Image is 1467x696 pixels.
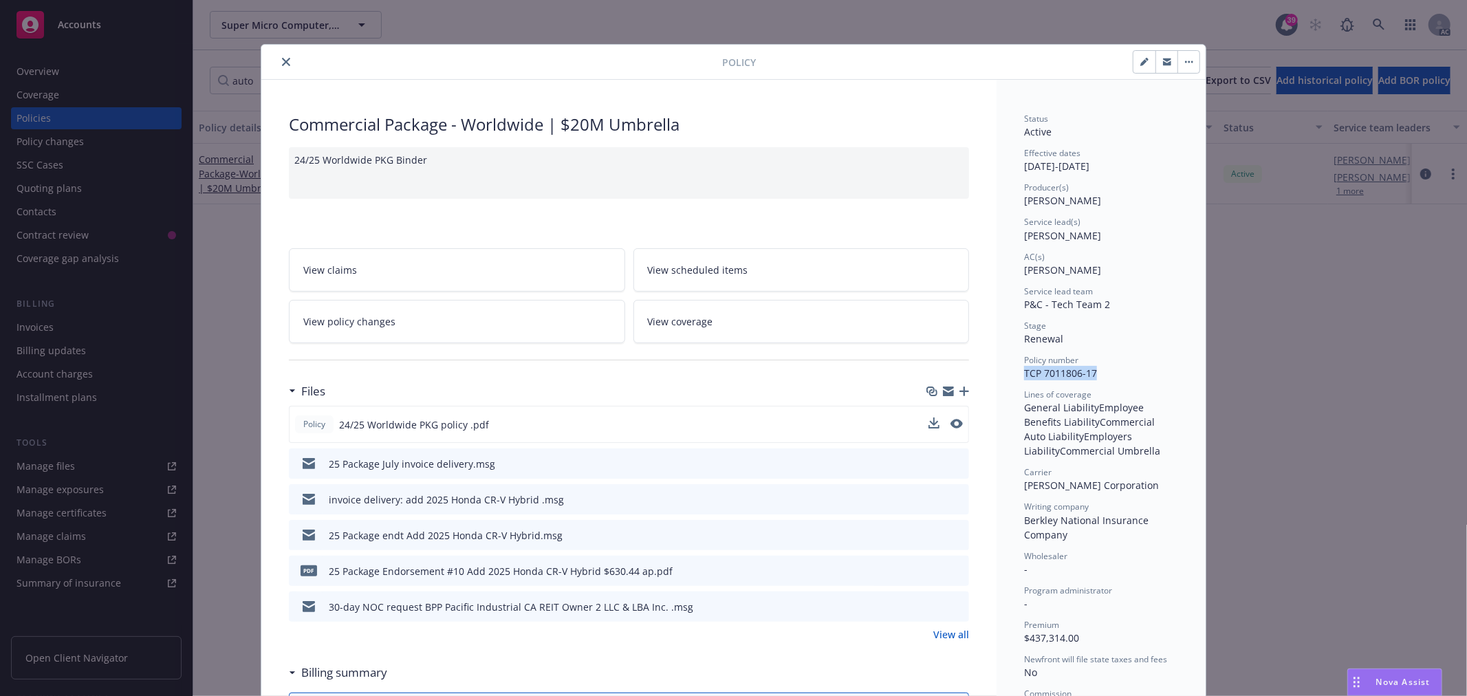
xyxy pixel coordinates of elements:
span: pdf [301,565,317,576]
button: download file [929,528,940,543]
button: download file [929,600,940,614]
span: [PERSON_NAME] [1024,194,1101,207]
div: Files [289,382,325,400]
span: - [1024,563,1028,576]
button: download file [929,492,940,507]
h3: Billing summary [301,664,387,682]
span: [PERSON_NAME] Corporation [1024,479,1159,492]
span: Premium [1024,619,1059,631]
span: [PERSON_NAME] [1024,263,1101,276]
span: No [1024,666,1037,679]
button: Nova Assist [1347,668,1442,696]
div: 25 Package Endorsement #10 Add 2025 Honda CR-V Hybrid $630.44 ap.pdf [329,564,673,578]
button: preview file [951,457,964,471]
span: Effective dates [1024,147,1080,159]
span: Lines of coverage [1024,389,1091,400]
span: Policy [301,418,328,431]
span: TCP 7011806-17 [1024,367,1097,380]
span: Commercial Auto Liability [1024,415,1158,443]
span: P&C - Tech Team 2 [1024,298,1110,311]
span: Commercial Umbrella [1060,444,1160,457]
span: Carrier [1024,466,1052,478]
h3: Files [301,382,325,400]
button: preview file [950,417,963,432]
span: Stage [1024,320,1046,331]
span: Policy [722,55,756,69]
span: Service lead(s) [1024,216,1080,228]
span: Renewal [1024,332,1063,345]
a: View scheduled items [633,248,970,292]
span: View policy changes [303,314,395,329]
button: download file [928,417,939,428]
button: download file [929,564,940,578]
span: Berkley National Insurance Company [1024,514,1151,541]
span: Newfront will file state taxes and fees [1024,653,1167,665]
span: General Liability [1024,401,1099,414]
div: 25 Package endt Add 2025 Honda CR-V Hybrid.msg [329,528,563,543]
button: preview file [951,528,964,543]
span: Service lead team [1024,285,1093,297]
button: preview file [950,419,963,428]
a: View all [933,627,969,642]
a: View claims [289,248,625,292]
span: View claims [303,263,357,277]
button: download file [929,457,940,471]
span: Active [1024,125,1052,138]
span: - [1024,597,1028,610]
a: View policy changes [289,300,625,343]
span: Nova Assist [1376,676,1431,688]
span: Writing company [1024,501,1089,512]
span: Employers Liability [1024,430,1135,457]
span: View scheduled items [648,263,748,277]
span: Employee Benefits Liability [1024,401,1147,428]
div: invoice delivery: add 2025 Honda CR-V Hybrid .msg [329,492,564,507]
span: AC(s) [1024,251,1045,263]
button: preview file [951,600,964,614]
button: download file [928,417,939,432]
span: Policy number [1024,354,1078,366]
div: 25 Package July invoice delivery.msg [329,457,495,471]
div: Drag to move [1348,669,1365,695]
span: Status [1024,113,1048,124]
a: View coverage [633,300,970,343]
span: $437,314.00 [1024,631,1079,644]
span: [PERSON_NAME] [1024,229,1101,242]
span: Program administrator [1024,585,1112,596]
div: [DATE] - [DATE] [1024,147,1178,173]
span: Producer(s) [1024,182,1069,193]
button: preview file [951,492,964,507]
button: preview file [951,564,964,578]
div: Commercial Package - Worldwide | $20M Umbrella [289,113,969,136]
span: 24/25 Worldwide PKG policy .pdf [339,417,489,432]
div: Billing summary [289,664,387,682]
div: 24/25 Worldwide PKG Binder [289,147,969,199]
div: 30-day NOC request BPP Pacific Industrial CA REIT Owner 2 LLC & LBA Inc. .msg [329,600,693,614]
span: View coverage [648,314,713,329]
button: close [278,54,294,70]
span: Wholesaler [1024,550,1067,562]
